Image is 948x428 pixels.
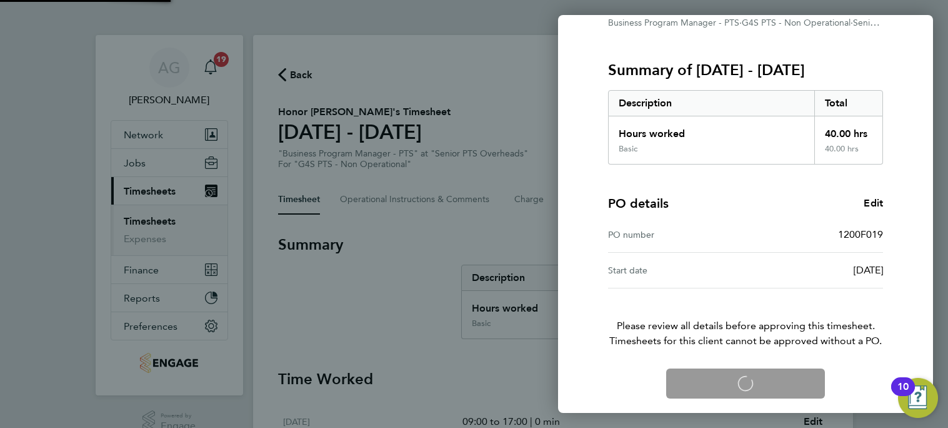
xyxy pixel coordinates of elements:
h4: PO details [608,195,669,212]
div: Basic [619,144,637,154]
span: Edit [864,197,883,209]
div: 40.00 hrs [814,144,883,164]
span: G4S PTS - Non Operational [742,18,851,28]
div: Summary of 25 - 31 Aug 2025 [608,90,883,165]
span: · [739,18,742,28]
div: Start date [608,263,746,278]
span: Business Program Manager - PTS [608,18,739,28]
span: 1200F019 [838,228,883,240]
div: Description [609,91,814,116]
h3: Summary of [DATE] - [DATE] [608,60,883,80]
span: Timesheets for this client cannot be approved without a PO. [593,334,898,349]
div: Total [814,91,883,116]
span: Senior PTS Overheads [853,16,942,28]
div: 10 [897,387,909,403]
div: Hours worked [609,116,814,144]
a: Edit [864,196,883,211]
p: Please review all details before approving this timesheet. [593,288,898,349]
div: 40.00 hrs [814,116,883,144]
button: Open Resource Center, 10 new notifications [898,378,938,418]
div: PO number [608,227,746,242]
span: · [851,18,853,28]
div: [DATE] [746,263,883,278]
